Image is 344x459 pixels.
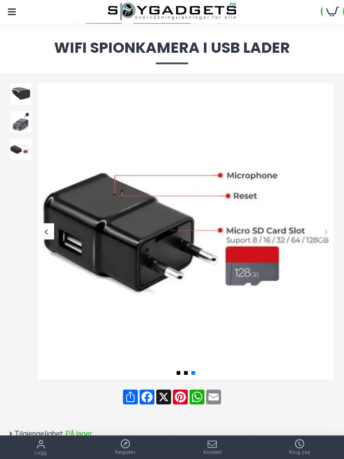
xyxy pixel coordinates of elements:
[34,449,47,457] span: Logg
[155,390,172,404] a: X
[38,83,334,379] img: Trådløst WiFi spionkamera i USB lader - SpyGadgets.no
[122,390,139,404] a: Share
[9,40,335,64] span: WiFi spionkamera i USB lader
[15,428,64,440] b: Tilgjengelighet:
[9,138,32,161] img: Trådløst WiFi spionkamera i USB lader - SpyGadgets.no
[170,436,255,459] a: Kontakt
[115,449,135,457] span: Register
[108,2,236,21] img: SpyGadgets.no
[65,428,92,440] span: På lager
[189,390,205,404] a: WhatsApp
[203,449,221,457] span: Kontakt
[9,110,32,133] img: Trådløst WiFi spionkamera i USB lader - SpyGadgets.no
[205,390,222,404] a: Email
[82,436,170,459] a: Register
[289,449,310,457] span: Ring oss
[9,82,32,105] img: Trådløst WiFi spionkamera i USB lader - SpyGadgets.no
[172,390,189,404] a: Pinterest
[139,390,155,404] a: Facebook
